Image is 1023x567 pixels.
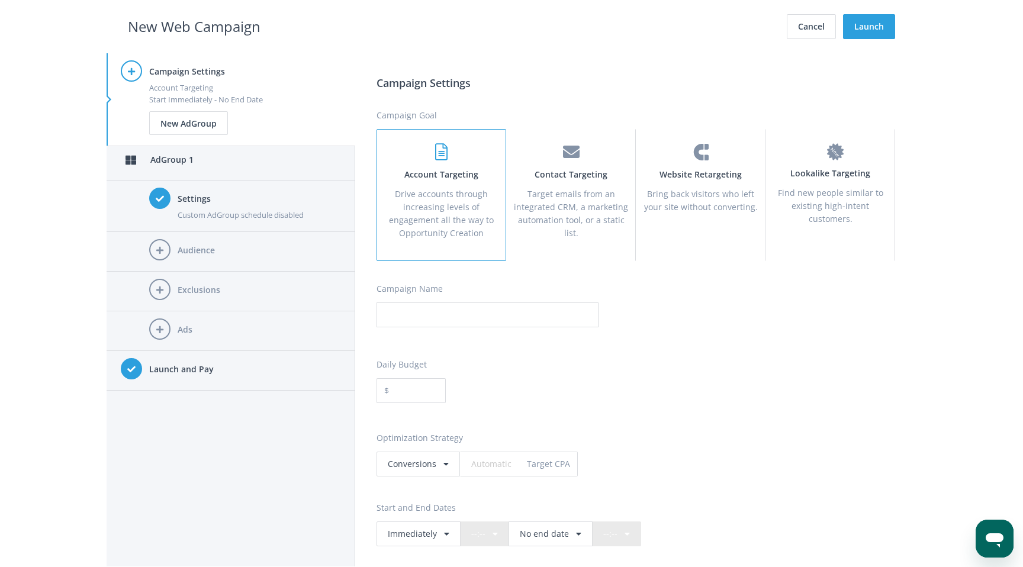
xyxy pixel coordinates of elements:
[149,111,228,135] button: New AdGroup
[384,188,498,240] p: Drive accounts through increasing levels of engagement all the way to Opportunity Creation
[592,521,641,546] div: --:--
[384,168,498,181] p: Account Targeting
[178,192,341,205] h4: Settings
[976,520,1014,558] iframe: Button to launch messaging window
[377,521,461,546] button: Immediately
[377,358,427,371] label: Daily Budget
[128,15,260,38] h2: New Web Campaign
[377,501,456,514] label: Start and End Dates
[514,188,628,240] p: Target emails from an integrated CRM, a marketing automation tool, or a static list.
[377,431,495,444] div: Optimization Strategy
[150,153,334,166] p: AdGroup 1
[149,94,341,105] div: Start Immediately - No End Date
[509,521,593,546] button: No end date
[822,139,848,166] span: New
[787,14,836,39] button: Cancel
[377,452,460,476] div: conversions
[460,521,509,546] div: --:--
[178,244,341,257] h4: Audience
[843,14,895,39] button: Launch
[644,168,758,181] p: Website Retargeting
[377,109,437,122] label: Campaign Goal
[527,452,578,476] span: Target CPA
[377,282,443,295] label: Campaign Name
[468,452,527,476] input: Automatic
[149,65,341,78] h4: Campaign Settings
[377,75,895,91] h3: Campaign Settings
[514,168,628,181] p: Contact Targeting
[178,323,341,336] h4: Ads
[644,188,758,214] p: Bring back visitors who left your site without converting.
[388,458,436,471] div: conversions
[773,186,887,225] p: Find new people similar to existing high-intent customers.
[149,363,341,376] h4: Launch and Pay
[149,82,341,94] div: Account Targeting
[773,167,887,180] p: Lookalike Targeting
[178,209,341,221] div: Custom AdGroup schedule disabled
[377,378,389,403] span: $
[178,283,341,297] h4: Exclusions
